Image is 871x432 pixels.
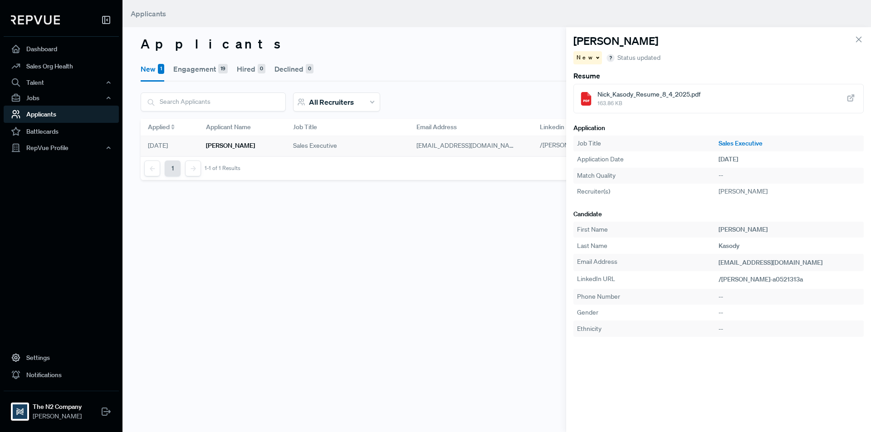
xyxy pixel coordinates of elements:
[719,187,768,195] span: [PERSON_NAME]
[205,165,240,171] div: 1-1 of 1 Results
[597,99,700,107] span: 163.86 KB
[4,366,119,383] a: Notifications
[577,308,719,317] div: Gender
[4,123,119,140] a: Battlecards
[573,72,864,80] h6: Resume
[148,122,170,132] span: Applied
[141,56,164,82] button: New1
[416,141,520,150] span: [EMAIL_ADDRESS][DOMAIN_NAME]
[577,257,719,268] div: Email Address
[185,160,201,176] button: Next
[573,84,864,113] a: Nick_Kasody_Resume_8_4_2025.pdf163.86 KB
[577,324,719,334] div: Ethnicity
[719,171,860,180] div: --
[4,391,119,425] a: The N2 CompanyThe N2 Company[PERSON_NAME]
[577,171,719,180] div: Match Quality
[577,53,594,62] span: New
[144,160,160,176] button: Previous
[573,124,864,132] h6: Application
[173,56,228,82] button: Engagement19
[274,56,313,82] button: Declined0
[4,40,119,58] a: Dashboard
[141,136,199,156] div: [DATE]
[258,64,265,74] div: 0
[617,53,661,63] span: Status updated
[293,122,317,132] span: Job Title
[237,56,265,82] button: Hired0
[577,139,719,148] div: Job Title
[416,122,457,132] span: Email Address
[144,160,240,176] nav: pagination
[719,139,860,148] a: Sales Executive
[577,274,719,285] div: LinkedIn URL
[33,412,82,421] span: [PERSON_NAME]
[206,142,255,150] h6: [PERSON_NAME]
[540,141,634,149] a: /[PERSON_NAME]-a0521313a
[141,36,853,52] h3: Applicants
[158,64,164,74] div: 1
[577,225,719,234] div: First Name
[719,292,860,301] div: --
[577,187,719,196] div: Recruiter(s)
[293,141,337,150] span: Sales Executive
[577,241,719,251] div: Last Name
[4,140,119,155] button: RepVue Profile
[4,58,119,75] a: Sales Org Health
[141,93,285,111] input: Search Applicants
[306,64,313,74] div: 0
[597,90,700,99] span: Nick_Kasody_Resume_8_4_2025.pdf
[719,155,860,164] div: [DATE]
[719,308,860,317] div: --
[13,404,27,419] img: The N2 Company
[719,275,803,283] span: /[PERSON_NAME]-a0521313a
[141,119,199,136] div: Toggle SortBy
[33,402,82,412] strong: The N2 Company
[719,241,860,251] div: Kasody
[4,90,119,106] button: Jobs
[218,64,228,74] div: 19
[11,15,60,24] img: RepVue
[540,122,564,132] span: Linkedin
[206,122,251,132] span: Applicant Name
[540,141,623,149] span: /[PERSON_NAME]-a0521313a
[131,9,166,18] span: Applicants
[4,75,119,90] button: Talent
[577,292,719,301] div: Phone Number
[165,160,181,176] button: 1
[4,349,119,366] a: Settings
[573,210,864,218] h6: Candidate
[719,258,822,267] span: [EMAIL_ADDRESS][DOMAIN_NAME]
[573,34,658,48] h4: [PERSON_NAME]
[719,275,813,283] a: /[PERSON_NAME]-a0521313a
[719,225,860,234] div: [PERSON_NAME]
[4,106,119,123] a: Applicants
[577,155,719,164] div: Application Date
[719,324,860,334] div: --
[309,97,354,107] span: All Recruiters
